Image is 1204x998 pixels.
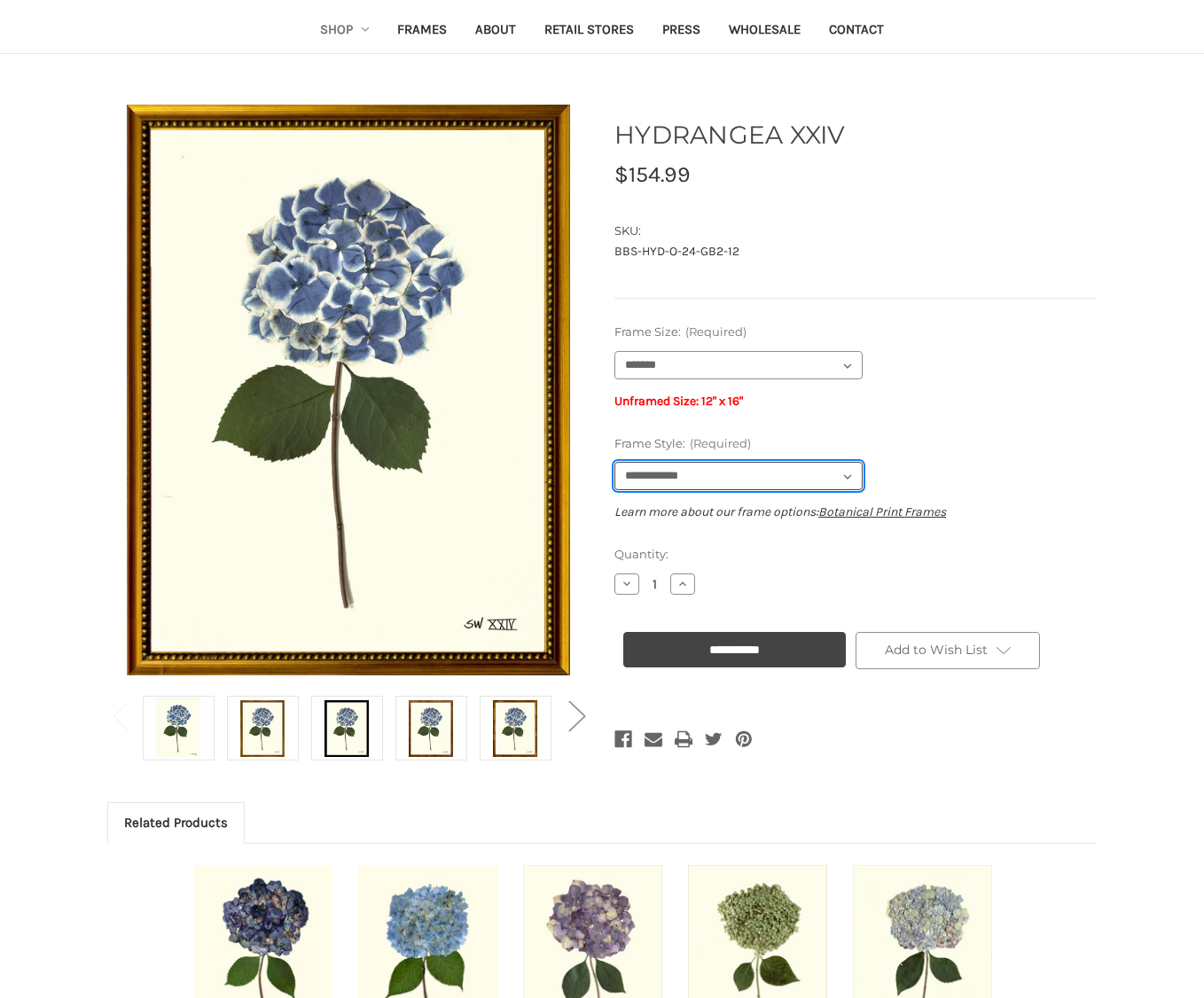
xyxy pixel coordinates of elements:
label: Frame Size: [614,324,1097,341]
a: Wholesale [715,10,815,53]
small: (Required) [685,324,747,339]
span: Add to Wish List [885,642,988,658]
a: Related Products [108,803,244,842]
a: Botanical Print Frames [818,504,946,519]
p: Unframed Size: 12" x 16" [614,392,1097,410]
p: Learn more about our frame options: [614,503,1097,521]
img: Unframed [127,97,570,682]
button: Go to slide 2 of 2 [103,688,138,742]
img: Gold Bamboo Frame [493,698,537,758]
small: (Required) [690,436,751,450]
label: Quantity: [614,546,1097,564]
button: Go to slide 2 of 2 [559,688,594,742]
span: Go to slide 2 of 2 [113,743,129,744]
a: About [461,10,530,53]
dd: BBS-HYD-O-24-GB2-12 [614,242,1097,261]
img: Unframed [156,698,200,758]
a: Retail Stores [530,10,648,53]
label: Frame Style: [614,435,1097,453]
img: Black Frame [324,698,369,758]
h1: HYDRANGEA XXIV [614,116,1097,153]
img: Burlewood Frame [409,698,453,758]
a: Frames [383,10,461,53]
span: Go to slide 2 of 2 [568,743,584,744]
dt: SKU: [614,222,1092,240]
a: Press [648,10,715,53]
img: Antique Gold Frame [240,698,285,758]
a: Contact [815,10,898,53]
a: Print [675,727,692,752]
a: Shop [306,10,384,53]
a: Add to Wish List [856,632,1040,669]
span: $154.99 [614,161,691,187]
